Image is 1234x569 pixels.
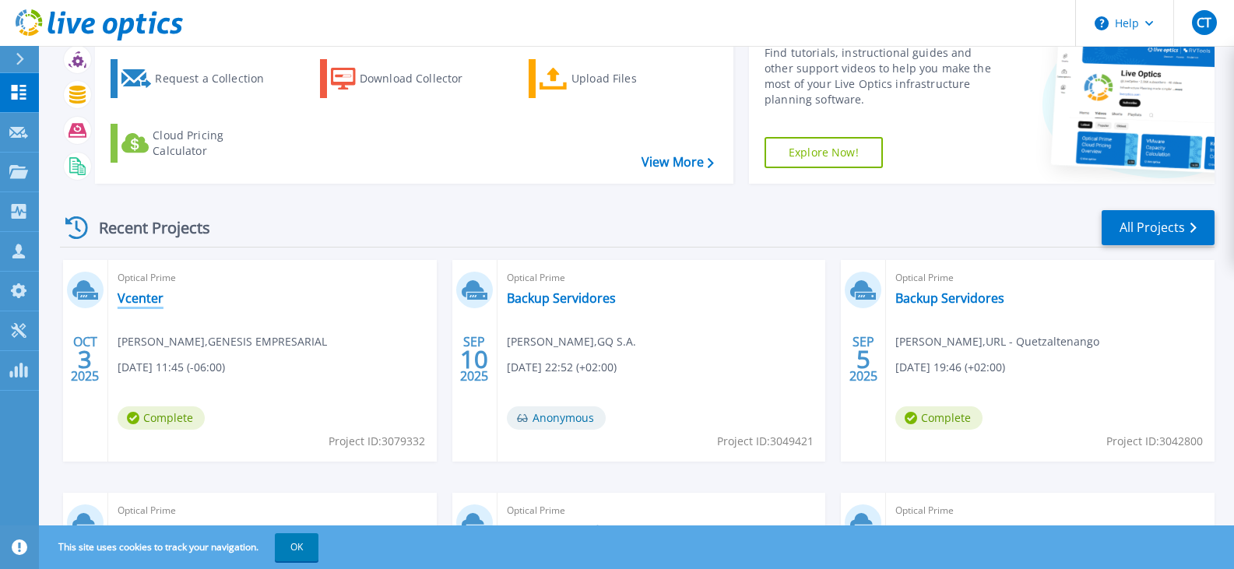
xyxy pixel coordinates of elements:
div: Cloud Pricing Calculator [153,128,277,159]
span: Anonymous [507,406,606,430]
div: Request a Collection [155,63,279,94]
span: 3 [78,353,92,366]
span: [PERSON_NAME] , GENESIS EMPRESARIAL [118,333,327,350]
a: Vcenter [118,290,163,306]
span: [DATE] 11:45 (-06:00) [118,359,225,376]
div: Find tutorials, instructional guides and other support videos to help you make the most of your L... [765,45,999,107]
a: GrupoAG [895,523,951,539]
span: 10 [460,353,488,366]
span: Optical Prime [118,269,427,286]
span: Optical Prime [895,269,1205,286]
a: All Projects [1102,210,1215,245]
span: Optical Prime [895,502,1205,519]
a: Download Collector [320,59,494,98]
a: Upload Files [529,59,702,98]
a: Backup Servidores [895,290,1004,306]
a: ACEROS GT - Infraestructura Nueva [507,523,713,539]
span: CT [1197,16,1211,29]
span: Project ID: 3079332 [329,433,425,450]
a: EXCOBACQ [118,523,181,539]
a: View More [642,155,714,170]
div: OCT 2025 [70,331,100,388]
div: Recent Projects [60,209,231,247]
a: Explore Now! [765,137,883,168]
span: Optical Prime [507,502,817,519]
span: [PERSON_NAME] , GQ S.A. [507,333,636,350]
a: Cloud Pricing Calculator [111,124,284,163]
span: Complete [118,406,205,430]
a: Backup Servidores [507,290,616,306]
span: [DATE] 19:46 (+02:00) [895,359,1005,376]
span: Project ID: 3042800 [1106,433,1203,450]
span: [PERSON_NAME] , URL - Quetzaltenango [895,333,1099,350]
div: Upload Files [571,63,696,94]
span: [DATE] 22:52 (+02:00) [507,359,617,376]
div: SEP 2025 [459,331,489,388]
span: Complete [895,406,983,430]
button: OK [275,533,318,561]
div: SEP 2025 [849,331,878,388]
span: Optical Prime [118,502,427,519]
div: Download Collector [360,63,484,94]
span: Project ID: 3049421 [717,433,814,450]
a: Request a Collection [111,59,284,98]
span: This site uses cookies to track your navigation. [43,533,318,561]
span: Optical Prime [507,269,817,286]
span: 5 [856,353,870,366]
